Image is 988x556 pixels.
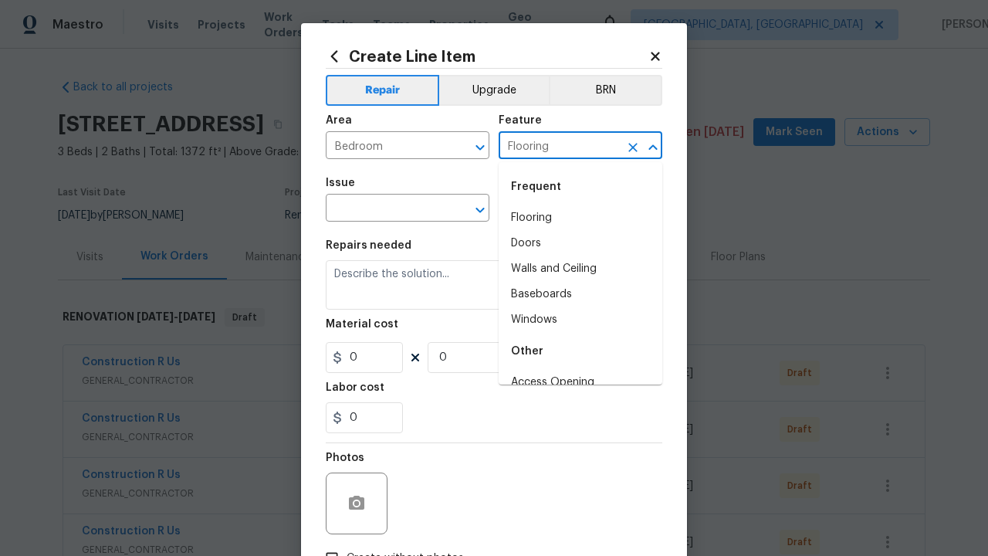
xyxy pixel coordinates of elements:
[326,75,439,106] button: Repair
[499,307,662,333] li: Windows
[326,319,398,330] h5: Material cost
[499,115,542,126] h5: Feature
[499,231,662,256] li: Doors
[642,137,664,158] button: Close
[326,382,384,393] h5: Labor cost
[622,137,644,158] button: Clear
[326,115,352,126] h5: Area
[499,333,662,370] div: Other
[499,256,662,282] li: Walls and Ceiling
[326,240,411,251] h5: Repairs needed
[499,370,662,395] li: Access Opening
[469,199,491,221] button: Open
[439,75,550,106] button: Upgrade
[326,453,364,463] h5: Photos
[549,75,662,106] button: BRN
[499,168,662,205] div: Frequent
[499,205,662,231] li: Flooring
[326,48,648,65] h2: Create Line Item
[469,137,491,158] button: Open
[326,178,355,188] h5: Issue
[499,282,662,307] li: Baseboards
